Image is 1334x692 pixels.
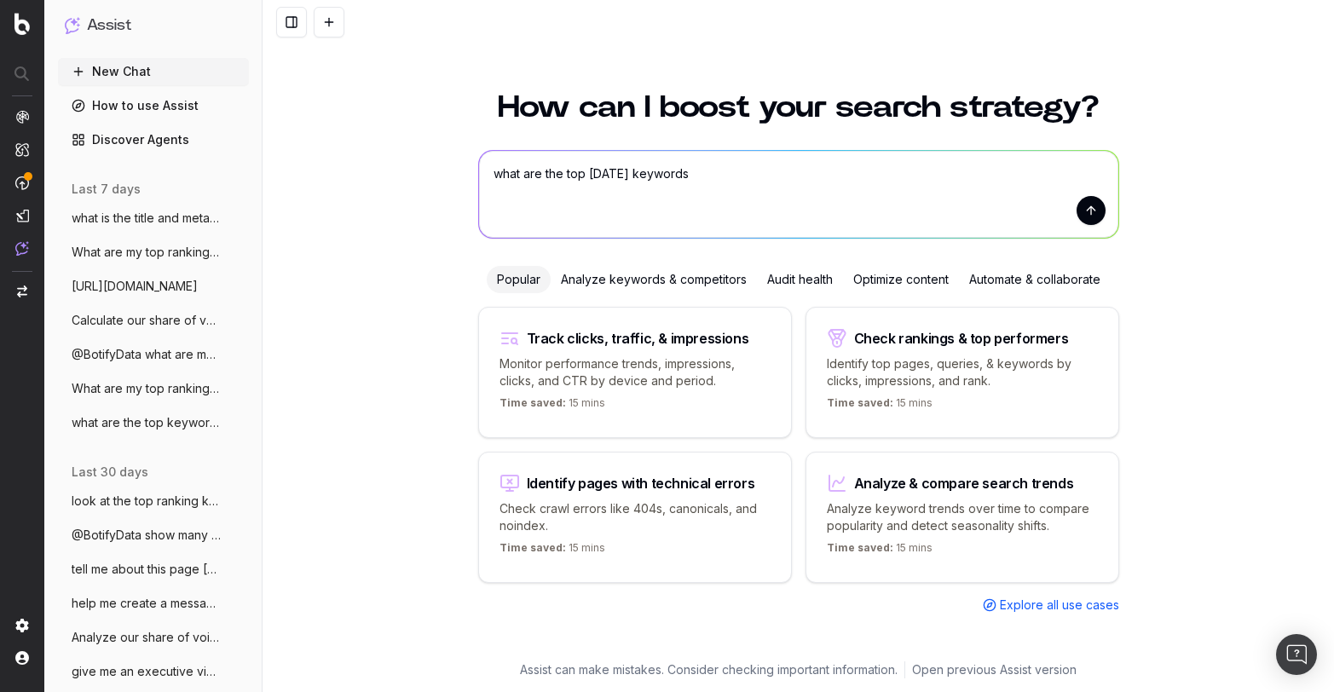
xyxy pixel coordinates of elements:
div: Optimize content [843,266,959,293]
img: Setting [15,619,29,632]
a: Explore all use cases [983,597,1119,614]
p: 15 mins [500,396,605,417]
a: How to use Assist [58,92,249,119]
span: Time saved: [500,396,566,409]
p: Check crawl errors like 404s, canonicals, and noindex. [500,500,771,534]
span: [URL][DOMAIN_NAME] [72,278,198,295]
p: 15 mins [827,541,933,562]
span: look at the top ranking keywords for thi [72,493,222,510]
div: Analyze keywords & competitors [551,266,757,293]
span: @BotifyData show many pages that have no [72,527,222,544]
p: Monitor performance trends, impressions, clicks, and CTR by device and period. [500,355,771,389]
a: Open previous Assist version [912,661,1077,678]
button: give me an executive view of seo perform [58,658,249,685]
button: Analyze our share of voice for "What are [58,624,249,651]
p: Assist can make mistakes. Consider checking important information. [520,661,898,678]
button: tell me about this page [URL] [58,556,249,583]
img: Assist [15,241,29,256]
span: @BotifyData what are my top keywords for [72,346,222,363]
h1: Assist [87,14,131,37]
button: what are the top keywords for this page [58,409,249,436]
span: What are my top ranking pages? [72,380,222,397]
span: Explore all use cases [1000,597,1119,614]
img: Analytics [15,110,29,124]
span: Calculate our share of voice for "What t [72,312,222,329]
button: Calculate our share of voice for "What t [58,307,249,334]
span: Time saved: [500,541,566,554]
img: Botify logo [14,13,30,35]
p: 15 mins [500,541,605,562]
button: Assist [65,14,242,37]
a: Discover Agents [58,126,249,153]
button: What are my top ranking pages? [58,375,249,402]
span: What are my top ranking pages for hallow [72,244,222,261]
button: What are my top ranking pages for hallow [58,239,249,266]
p: Identify top pages, queries, & keywords by clicks, impressions, and rank. [827,355,1098,389]
p: 15 mins [827,396,933,417]
img: Assist [65,17,80,33]
span: Time saved: [827,541,893,554]
div: Audit health [757,266,843,293]
textarea: what are the top [DATE] keywords [479,151,1118,238]
button: @BotifyData show many pages that have no [58,522,249,549]
img: Studio [15,209,29,222]
span: what are the top keywords for this page [72,414,222,431]
span: what is the title and meta description f [72,210,222,227]
div: Open Intercom Messenger [1276,634,1317,675]
img: Intelligence [15,142,29,157]
span: help me create a message to our web cia [72,595,222,612]
span: tell me about this page [URL] [72,561,222,578]
span: last 7 days [72,181,141,198]
img: Activation [15,176,29,190]
span: give me an executive view of seo perform [72,663,222,680]
div: Popular [487,266,551,293]
div: Track clicks, traffic, & impressions [527,332,749,345]
button: help me create a message to our web cia [58,590,249,617]
p: Analyze keyword trends over time to compare popularity and detect seasonality shifts. [827,500,1098,534]
img: Switch project [17,285,27,297]
div: Identify pages with technical errors [527,476,755,490]
span: Time saved: [827,396,893,409]
button: look at the top ranking keywords for thi [58,487,249,515]
button: [URL][DOMAIN_NAME] [58,273,249,300]
button: New Chat [58,58,249,85]
div: Analyze & compare search trends [854,476,1074,490]
button: what is the title and meta description f [58,205,249,232]
div: Automate & collaborate [959,266,1111,293]
div: Check rankings & top performers [854,332,1069,345]
img: My account [15,651,29,665]
button: @BotifyData what are my top keywords for [58,341,249,368]
span: Analyze our share of voice for "What are [72,629,222,646]
span: last 30 days [72,464,148,481]
h1: How can I boost your search strategy? [478,92,1119,123]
